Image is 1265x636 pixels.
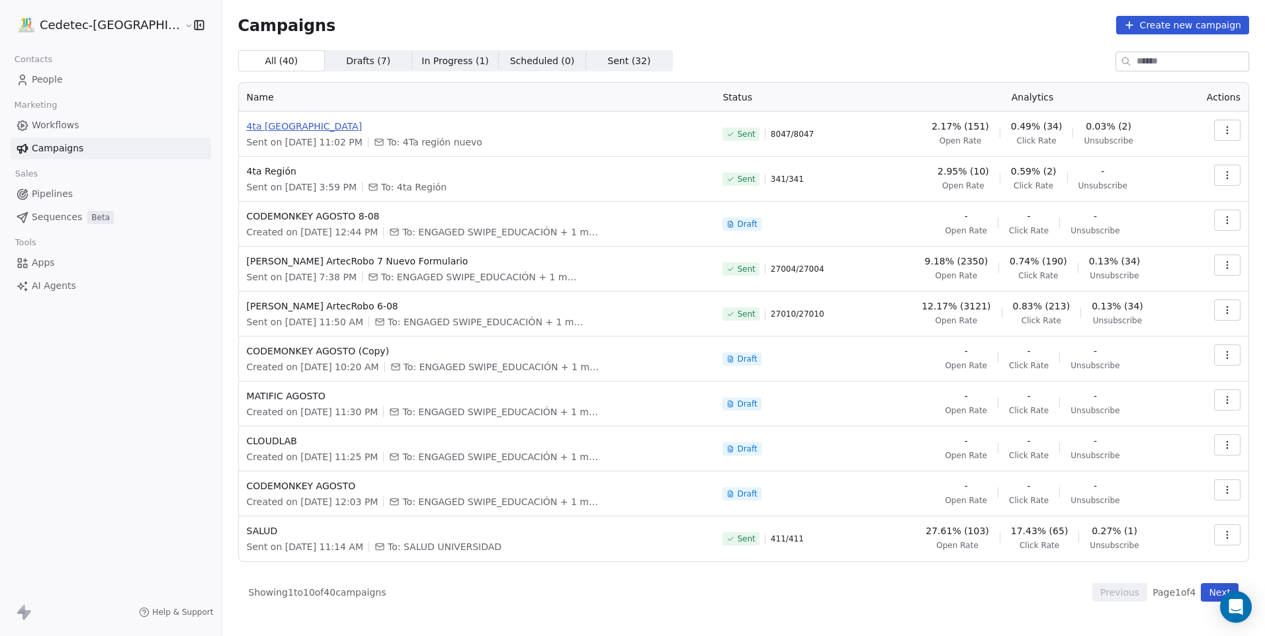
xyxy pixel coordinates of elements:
span: Created on [DATE] 11:30 PM [247,405,378,418]
span: To: 4Ta región nuevo [387,136,482,149]
a: SequencesBeta [11,206,211,228]
span: Sent [737,264,755,274]
img: IMAGEN%2010%20A%C3%83%C2%91OS.png [19,17,34,33]
span: Apps [32,256,55,270]
span: - [1094,210,1097,223]
span: 0.27% (1) [1092,524,1137,537]
span: 0.13% (34) [1089,255,1141,268]
span: To: ENGAGED SWIPE_EDUCACIÓN + 1 more [402,405,601,418]
span: Drafts ( 7 ) [346,54,390,68]
span: Pipelines [32,187,73,201]
span: Open Rate [936,540,979,551]
span: - [965,389,968,403]
span: 0.83% (213) [1013,299,1070,313]
span: Sent on [DATE] 11:14 AM [247,540,363,553]
span: 411 / 411 [771,534,804,544]
a: Pipelines [11,183,211,205]
span: Sent [737,309,755,319]
span: Campaigns [238,16,336,34]
span: CLOUDLAB [247,434,707,448]
span: To: ENGAGED SWIPE_EDUCACIÓN + 1 more [388,315,586,329]
span: Unsubscribe [1070,495,1119,506]
span: Unsubscribe [1070,225,1119,236]
span: - [1101,165,1104,178]
span: - [1027,434,1031,448]
span: 2.17% (151) [932,120,989,133]
span: Cedetec-[GEOGRAPHIC_DATA] [40,17,181,34]
span: Click Rate [1009,360,1049,371]
span: Beta [87,211,114,224]
span: 17.43% (65) [1011,524,1069,537]
span: People [32,73,63,87]
span: Click Rate [1017,136,1057,146]
span: Sent [737,174,755,184]
span: Marketing [9,95,63,115]
span: Sent on [DATE] 11:50 AM [247,315,363,329]
span: Unsubscribe [1084,136,1133,146]
span: Click Rate [1009,495,1049,506]
span: Open Rate [936,315,978,326]
span: Sent on [DATE] 7:38 PM [247,270,357,284]
span: SALUD [247,524,707,537]
span: - [965,344,968,358]
span: 341 / 341 [771,174,804,184]
button: Next [1201,583,1239,602]
span: - [965,479,968,493]
span: Unsubscribe [1070,360,1119,371]
span: Click Rate [1022,315,1061,326]
span: - [965,434,968,448]
span: 9.18% (2350) [925,255,988,268]
span: 12.17% (3121) [922,299,990,313]
span: Draft [737,399,757,409]
div: Open Intercom Messenger [1220,591,1252,623]
span: Page 1 of 4 [1153,586,1196,599]
span: Created on [DATE] 11:25 PM [247,450,378,463]
span: To: ENGAGED SWIPE_EDUCACIÓN + 1 more [402,450,601,463]
span: To: 4ta Región [381,180,447,194]
span: - [965,210,968,223]
span: Contacts [9,50,58,69]
span: - [1027,210,1031,223]
span: Click Rate [1009,450,1049,461]
span: Created on [DATE] 10:20 AM [247,360,379,374]
span: To: ENGAGED SWIPE_EDUCACIÓN + 1 more [381,270,580,284]
span: 0.59% (2) [1011,165,1057,178]
span: 0.49% (34) [1011,120,1063,133]
span: 27004 / 27004 [771,264,824,274]
th: Status [715,83,880,112]
span: Sent [737,129,755,139]
span: Showing 1 to 10 of 40 campaigns [249,586,386,599]
span: Click Rate [1020,540,1059,551]
span: MATIFIC AGOSTO [247,389,707,403]
a: Workflows [11,114,211,136]
span: [PERSON_NAME] ArtecRobo 7 Nuevo Formulario [247,255,707,268]
span: Click Rate [1009,405,1049,416]
span: 27010 / 27010 [771,309,824,319]
a: Apps [11,252,211,274]
span: 0.03% (2) [1086,120,1131,133]
span: Open Rate [945,405,987,416]
th: Actions [1185,83,1248,112]
span: 0.74% (190) [1010,255,1067,268]
span: Open Rate [936,270,978,281]
span: Open Rate [945,495,987,506]
span: Created on [DATE] 12:44 PM [247,225,378,239]
a: Campaigns [11,138,211,159]
span: Draft [737,219,757,229]
span: 4ta [GEOGRAPHIC_DATA] [247,120,707,133]
span: Draft [737,489,757,499]
span: Open Rate [939,136,982,146]
span: Unsubscribe [1078,180,1127,191]
span: Open Rate [945,225,987,236]
span: Draft [737,444,757,454]
span: 0.13% (34) [1092,299,1143,313]
span: - [1094,434,1097,448]
span: - [1094,344,1097,358]
span: Unsubscribe [1070,405,1119,416]
span: 27.61% (103) [926,524,988,537]
span: Campaigns [32,141,83,155]
span: Draft [737,354,757,364]
span: To: ENGAGED SWIPE_EDUCACIÓN + 1 more [404,360,602,374]
span: Scheduled ( 0 ) [510,54,575,68]
span: To: SALUD UNIVERSIDAD [388,540,502,553]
